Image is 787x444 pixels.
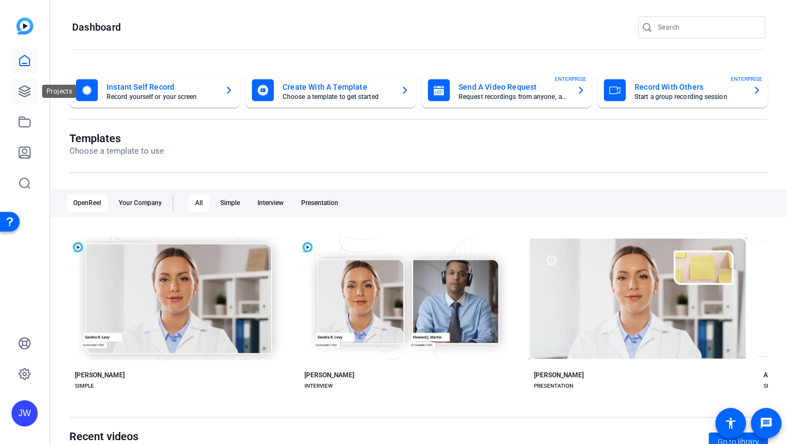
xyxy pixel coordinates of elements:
[635,94,744,100] mat-card-subtitle: Start a group recording session
[658,21,756,34] input: Search
[635,80,744,94] mat-card-title: Record With Others
[11,400,38,427] div: JW
[69,132,164,145] h1: Templates
[75,382,94,390] div: SIMPLE
[245,73,416,108] button: Create With A TemplateChoose a template to get started
[534,371,584,379] div: [PERSON_NAME]
[72,21,121,34] h1: Dashboard
[763,382,783,390] div: SIMPLE
[283,80,392,94] mat-card-title: Create With A Template
[16,17,33,34] img: blue-gradient.svg
[251,194,290,212] div: Interview
[760,417,773,430] mat-icon: message
[69,430,175,443] h1: Recent videos
[304,371,354,379] div: [PERSON_NAME]
[112,194,168,212] div: Your Company
[731,75,762,83] span: ENTERPRISE
[459,80,568,94] mat-card-title: Send A Video Request
[75,371,125,379] div: [PERSON_NAME]
[42,85,77,98] div: Projects
[421,73,592,108] button: Send A Video RequestRequest recordings from anyone, anywhereENTERPRISE
[295,194,345,212] div: Presentation
[67,194,108,212] div: OpenReel
[283,94,392,100] mat-card-subtitle: Choose a template to get started
[107,94,216,100] mat-card-subtitle: Record yourself or your screen
[214,194,246,212] div: Simple
[534,382,573,390] div: PRESENTATION
[459,94,568,100] mat-card-subtitle: Request recordings from anyone, anywhere
[69,145,164,157] p: Choose a template to use
[724,417,737,430] mat-icon: accessibility
[107,80,216,94] mat-card-title: Instant Self Record
[69,73,240,108] button: Instant Self RecordRecord yourself or your screen
[304,382,333,390] div: INTERVIEW
[597,73,768,108] button: Record With OthersStart a group recording sessionENTERPRISE
[555,75,586,83] span: ENTERPRISE
[189,194,209,212] div: All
